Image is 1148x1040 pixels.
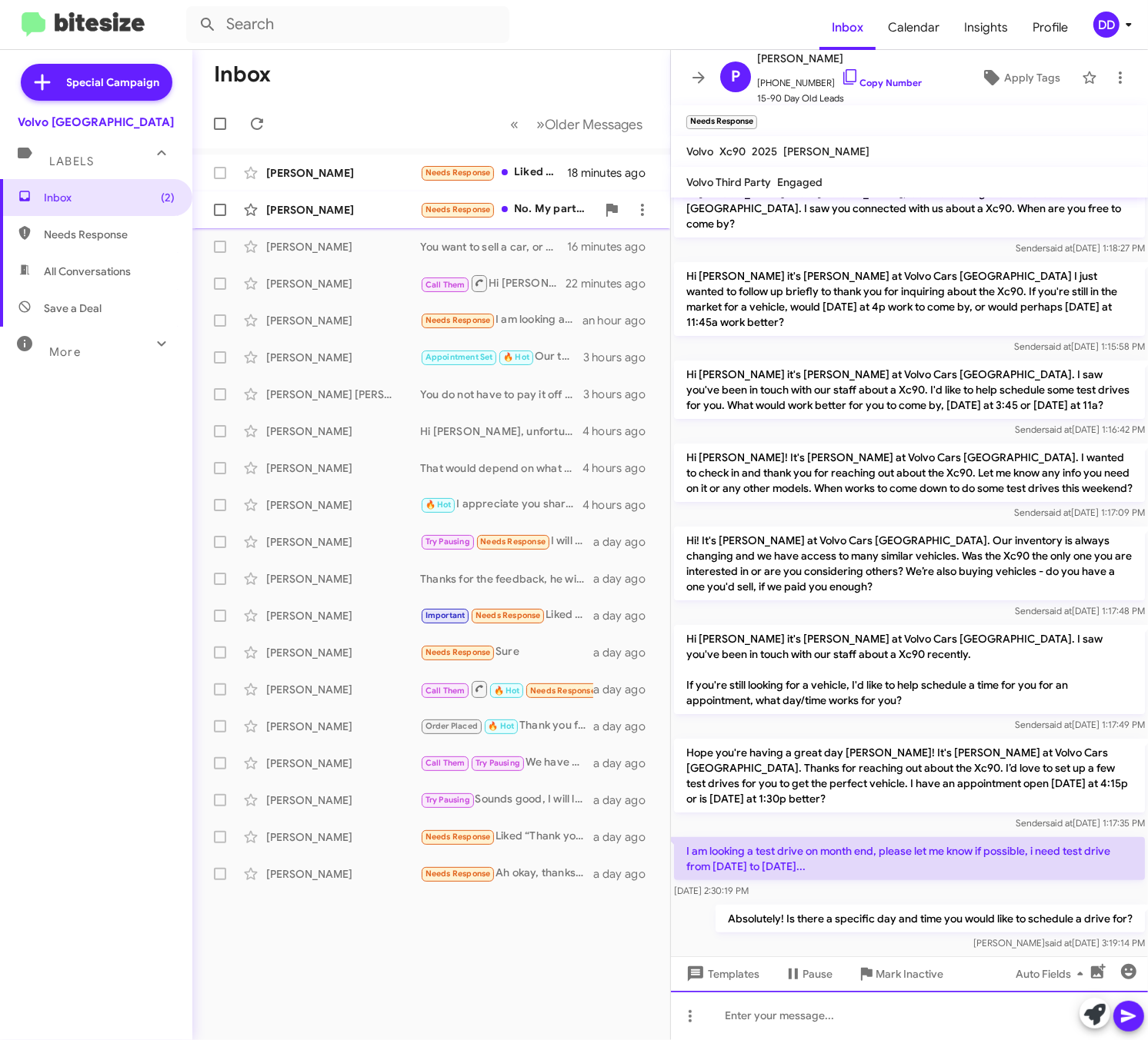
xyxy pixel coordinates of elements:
[803,960,833,988] span: Pause
[502,108,652,140] nav: Page navigation example
[266,276,420,291] div: [PERSON_NAME]
[1014,341,1145,352] span: Sender [DATE] 1:15:58 PM
[266,719,420,734] div: [PERSON_NAME]
[425,500,452,510] span: 🔥 Hot
[425,610,466,620] span: Important
[1004,64,1060,91] span: Apply Tags
[420,460,582,476] div: That would depend on what you are in the market for. A new Volvo?
[420,387,583,402] div: You do not have to pay it off first. If you sell it to us, you just have to pay the difference of...
[501,108,528,140] button: Previous
[49,345,81,359] span: More
[593,608,658,623] div: a day ago
[420,533,593,550] div: I will check back in December.
[425,832,491,842] span: Needs Response
[772,960,845,988] button: Pause
[425,352,493,362] span: Appointment Set
[593,756,658,771] div: a day ago
[425,758,466,768] span: Call Them
[425,721,478,731] span: Order Placed
[425,647,491,657] span: Needs Response
[1045,937,1072,949] span: said at
[503,352,529,362] span: 🔥 Hot
[161,190,175,205] span: (2)
[266,829,420,845] div: [PERSON_NAME]
[536,115,545,134] span: »
[1020,5,1080,50] a: Profile
[593,682,658,697] div: a day ago
[420,606,593,624] div: Liked “I will have my team send that over to you via email, but it should have approximately 3k o...
[425,168,491,178] span: Needs Response
[18,115,175,130] div: Volvo [GEOGRAPHIC_DATA]
[266,497,420,513] div: [PERSON_NAME]
[1046,242,1073,254] span: said at
[593,571,658,586] div: a day ago
[44,227,175,242] span: Needs Response
[583,350,658,365] div: 3 hours ago
[545,116,642,133] span: Older Messages
[819,5,876,50] a: Inbox
[420,164,567,181] div: Liked “Thanks for the update, I will notate your profile [PERSON_NAME]!”
[476,610,541,620] span: Needs Response
[420,828,593,846] div: Liked “Thank you for letting me know that. We can assist with your lease buy out as well when you...
[266,792,420,808] div: [PERSON_NAME]
[674,625,1145,714] p: Hi [PERSON_NAME] it's [PERSON_NAME] at Volvo Cars [GEOGRAPHIC_DATA]. I saw you've been in touch w...
[527,108,652,140] button: Next
[674,527,1145,600] p: Hi! It's [PERSON_NAME] at Volvo Cars [GEOGRAPHIC_DATA]. Our inventory is always changing and we h...
[973,937,1145,949] span: [PERSON_NAME] [DATE] 3:19:14 PM
[1016,960,1090,988] span: Auto Fields
[674,444,1145,502] p: Hi [PERSON_NAME]! It's [PERSON_NAME] at Volvo Cars [GEOGRAPHIC_DATA]. I wanted to check in and th...
[1015,719,1145,730] span: Sender [DATE] 1:17:49 PM
[1080,12,1131,38] button: DD
[420,201,596,218] div: No. My partner and I both have viruses
[1016,242,1145,254] span: Sender [DATE] 1:18:27 PM
[420,571,593,586] div: Thanks for the feedback, he will be back in office [DATE] I will have him touch base with you
[530,686,596,696] span: Needs Response
[593,645,658,660] div: a day ago
[266,424,420,439] div: [PERSON_NAME]
[266,460,420,476] div: [PERSON_NAME]
[266,756,420,771] div: [PERSON_NAME]
[582,497,658,513] div: 4 hours ago
[757,49,922,68] span: [PERSON_NAME]
[752,145,777,158] span: 2025
[420,643,593,661] div: Sure
[1014,507,1145,518] span: Sender [DATE] 1:17:09 PM
[952,5,1020,50] a: Insights
[593,792,658,808] div: a day ago
[567,239,658,254] div: 16 minutes ago
[420,754,593,772] div: We have deals going on currently on a majority of our inventory. Inventory will lessen as the yea...
[266,682,420,697] div: [PERSON_NAME]
[420,679,593,699] div: Sure
[266,608,420,623] div: [PERSON_NAME]
[420,274,566,293] div: Hi [PERSON_NAME], I am out of office at the moment but can communicate through text. Would you li...
[1045,605,1072,616] span: said at
[783,145,869,158] span: [PERSON_NAME]
[266,350,420,365] div: [PERSON_NAME]
[266,202,420,218] div: [PERSON_NAME]
[674,361,1145,419] p: Hi [PERSON_NAME] it's [PERSON_NAME] at Volvo Cars [GEOGRAPHIC_DATA]. I saw you've been in touch w...
[845,960,956,988] button: Mark Inactive
[593,829,658,845] div: a day ago
[266,165,420,181] div: [PERSON_NAME]
[420,424,582,439] div: Hi [PERSON_NAME], unfortunately that vehicle was sold to a client [DATE]. I have a few other Lexu...
[214,62,271,87] h1: Inbox
[686,145,713,158] span: Volvo
[425,315,491,325] span: Needs Response
[674,739,1145,812] p: Hope you're having a great day [PERSON_NAME]! It's [PERSON_NAME] at Volvo Cars [GEOGRAPHIC_DATA]....
[593,534,658,550] div: a day ago
[674,262,1145,336] p: Hi [PERSON_NAME] it's [PERSON_NAME] at Volvo Cars [GEOGRAPHIC_DATA] I just wanted to follow up br...
[480,537,546,547] span: Needs Response
[266,571,420,586] div: [PERSON_NAME]
[1015,605,1145,616] span: Sender [DATE] 1:17:48 PM
[1044,507,1071,518] span: said at
[1093,12,1120,38] div: DD
[67,75,160,90] span: Special Campaign
[266,387,420,402] div: [PERSON_NAME] [PERSON_NAME]
[44,264,131,279] span: All Conversations
[425,280,466,290] span: Call Them
[876,5,952,50] span: Calendar
[49,155,94,168] span: Labels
